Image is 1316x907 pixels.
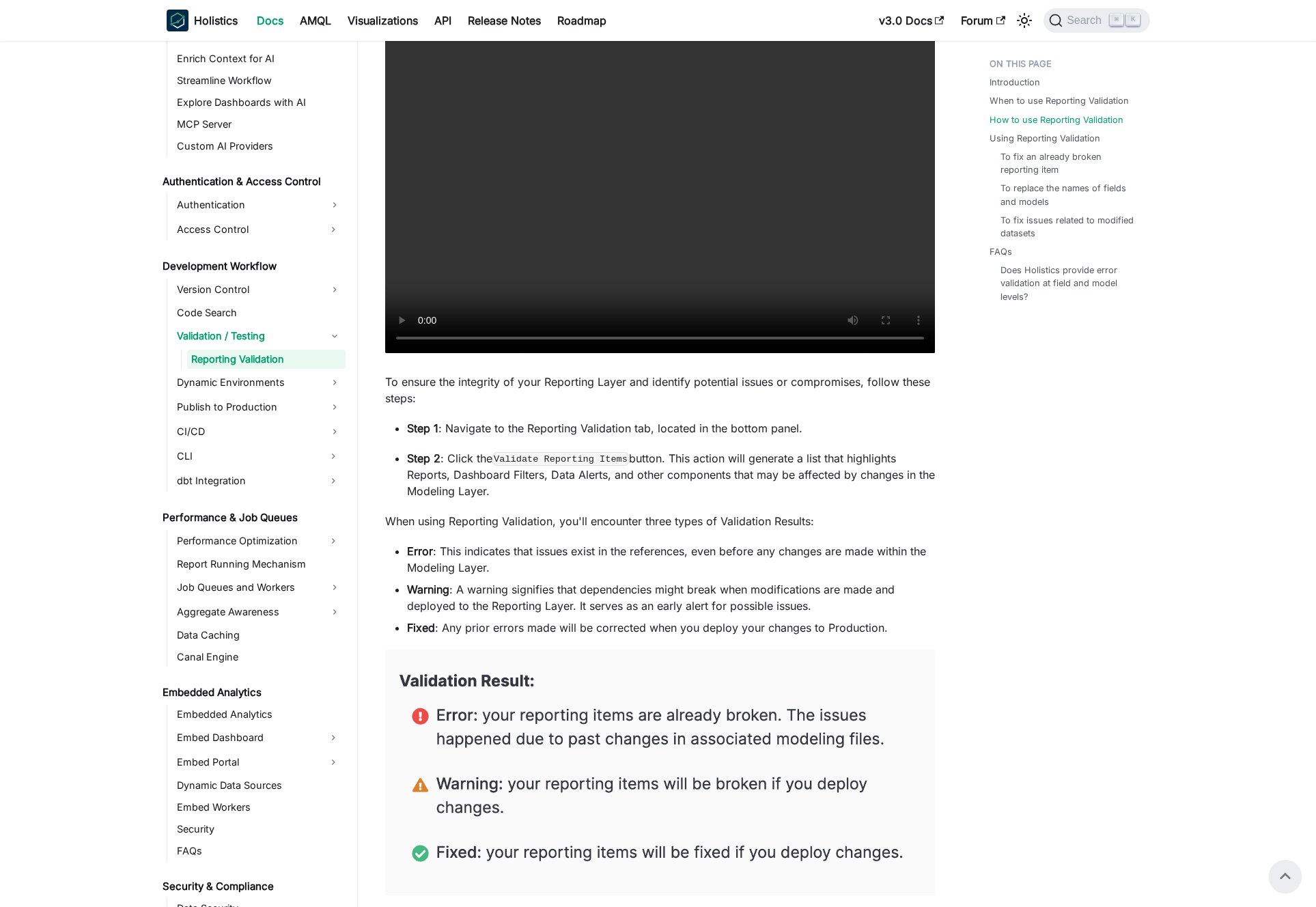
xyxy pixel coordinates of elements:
a: Job Queues and Workers [173,576,346,598]
video: Your browser does not support embedding video, but you can . [385,23,935,353]
a: Embed Dashboard [173,727,321,749]
a: API [426,10,460,31]
kbd: K [1126,14,1140,26]
a: Streamline Workflow [173,71,346,90]
a: CLI [173,445,321,467]
a: Embed Portal [173,751,321,773]
a: CI/CD [173,421,346,443]
a: Embedded Analytics [173,705,346,724]
a: Dynamic Data Sources [173,776,346,795]
a: Visualizations [339,10,426,31]
a: Code Search [173,303,346,322]
a: HolisticsHolistics [167,10,238,31]
a: Performance Optimization [173,530,321,552]
nav: Docs sidebar [153,41,358,907]
a: Embedded Analytics [158,683,346,702]
p: : Click the button. This action will generate a list that highlights Reports, Dashboard Filters, ... [407,450,935,499]
button: Switch between dark and light mode (currently light mode) [1013,10,1035,31]
a: Canal Engine [173,647,346,667]
a: Security [173,820,346,839]
button: Expand sidebar category 'CLI' [321,445,346,467]
button: Search (Command+K) [1044,8,1149,33]
a: Roadmap [549,10,615,31]
a: MCP Server [173,115,346,134]
a: Aggregate Awareness [173,601,346,623]
button: Scroll back to top [1269,860,1302,893]
a: Authentication & Access Control [158,172,346,191]
a: FAQs [173,841,346,861]
a: Explore Dashboards with AI [173,93,346,112]
a: Data Caching [173,626,346,645]
button: Expand sidebar category 'Embed Portal' [321,751,346,773]
button: Expand sidebar category 'Embed Dashboard' [321,727,346,749]
a: Custom AI Providers [173,137,346,156]
a: Development Workflow [158,257,346,276]
p: : Navigate to the Reporting Validation tab, located in the bottom panel. [407,420,935,436]
a: When to use Reporting Validation [990,94,1129,107]
a: Docs [249,10,292,31]
a: Embed Workers [173,798,346,817]
strong: Step 2 [407,451,440,465]
p: To ensure the integrity of your Reporting Layer and identify potential issues or compromises, fol... [385,374,935,406]
li: : This indicates that issues exist in the references, even before any changes are made within the... [407,543,935,576]
strong: Fixed [407,621,435,634]
a: Using Reporting Validation [990,132,1100,145]
li: : A warning signifies that dependencies might break when modifications are made and deployed to t... [407,581,935,614]
span: Search [1063,14,1110,27]
a: Authentication [173,194,346,216]
a: Does Holistics provide error validation at field and model levels? [1000,264,1136,303]
b: Holistics [194,12,238,29]
a: Enrich Context for AI [173,49,346,68]
a: Report Running Mechanism [173,555,346,574]
a: FAQs [990,245,1012,258]
a: Forum [953,10,1013,31]
strong: Warning [407,583,449,596]
a: To fix an already broken reporting item [1000,150,1136,176]
a: dbt Integration [173,470,321,492]
button: Expand sidebar category 'dbt Integration' [321,470,346,492]
a: AMQL [292,10,339,31]
kbd: ⌘ [1110,14,1123,26]
a: v3.0 Docs [871,10,953,31]
a: How to use Reporting Validation [990,113,1123,126]
a: To fix issues related to modified datasets [1000,214,1136,240]
a: Reporting Validation [187,350,346,369]
a: Validation / Testing [173,325,346,347]
strong: Error [407,544,433,558]
a: Version Control [173,279,346,301]
button: Expand sidebar category 'Access Control' [321,219,346,240]
a: Dynamic Environments [173,372,346,393]
strong: Step 1 [407,421,438,435]
code: Validate Reporting Items [492,452,630,466]
li: : Any prior errors made will be corrected when you deploy your changes to Production. [407,619,935,636]
img: Holistics [167,10,188,31]
a: To replace the names of fields and models [1000,182,1136,208]
button: Expand sidebar category 'Performance Optimization' [321,530,346,552]
p: When using Reporting Validation, you'll encounter three types of Validation Results: [385,513,935,529]
a: Release Notes [460,10,549,31]
a: Access Control [173,219,321,240]
a: Introduction [990,76,1040,89]
a: Publish to Production [173,396,346,418]
a: Performance & Job Queues [158,508,346,527]
a: Security & Compliance [158,877,346,896]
